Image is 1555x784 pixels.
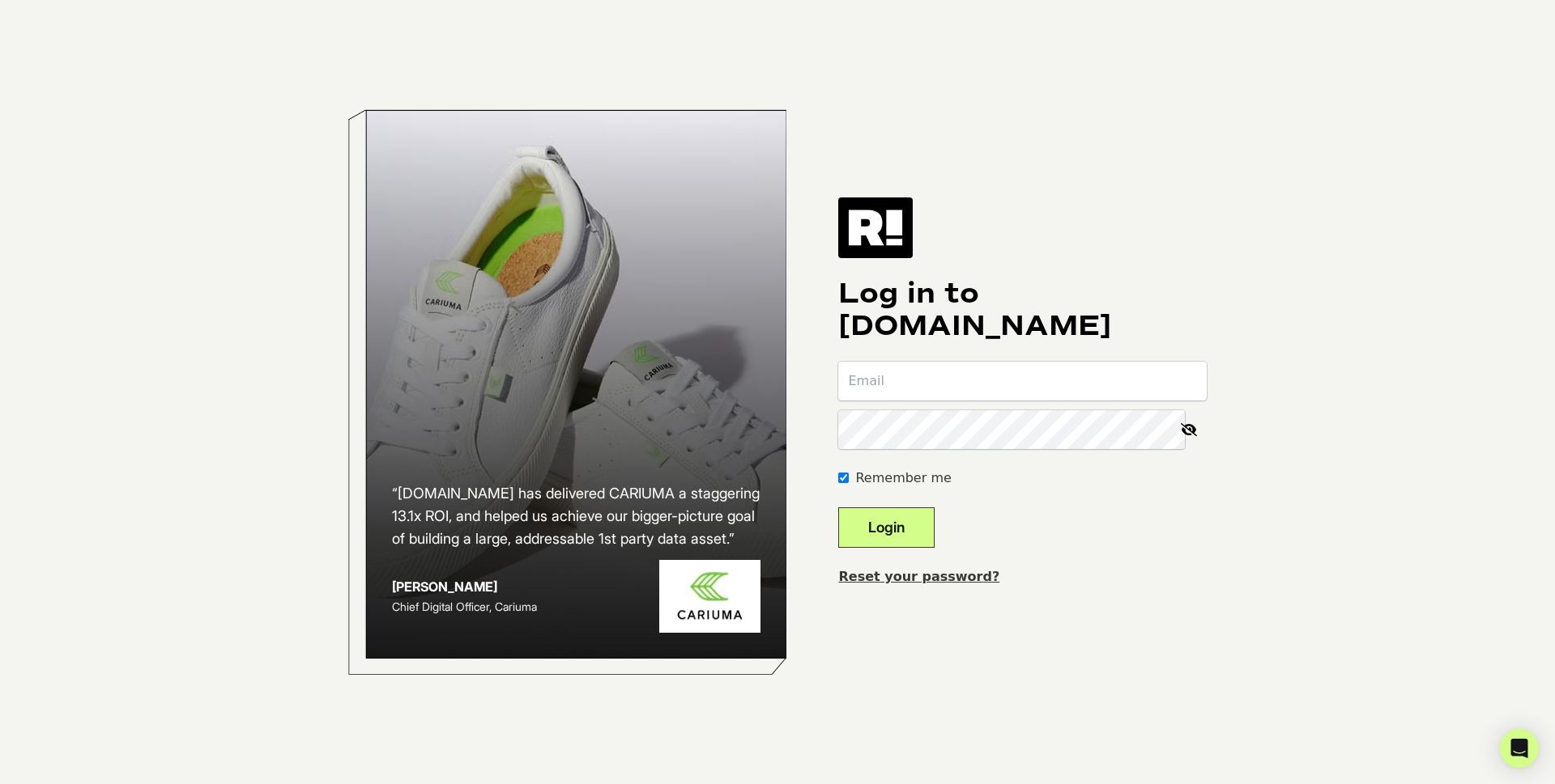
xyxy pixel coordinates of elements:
[838,569,999,584] a: Reset your password?
[838,278,1207,342] h1: Log in to [DOMAIN_NAME]
[838,197,913,257] img: Retention.com
[392,482,761,550] h2: “[DOMAIN_NAME] has delivered CARIUMA a staggering 13.1x ROI, and helped us achieve our bigger-pic...
[855,468,951,488] label: Remember me
[838,362,1207,400] input: Email
[659,560,760,634] img: Cariuma
[392,600,537,613] span: Chief Digital Officer, Cariuma
[1500,729,1539,768] div: Open Intercom Messenger
[838,507,935,548] button: Login
[392,578,497,595] strong: [PERSON_NAME]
